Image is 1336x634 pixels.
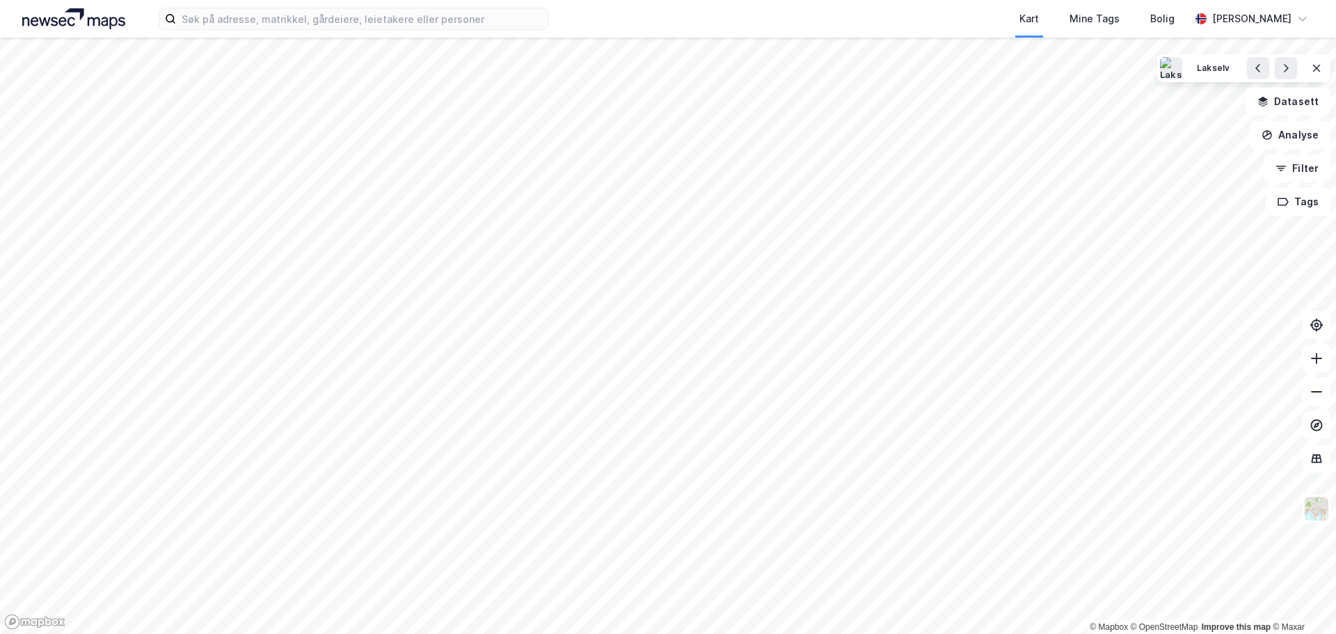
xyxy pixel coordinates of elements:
[1131,622,1198,632] a: OpenStreetMap
[1303,496,1330,522] img: Z
[176,8,548,29] input: Søk på adresse, matrikkel, gårdeiere, leietakere eller personer
[4,614,65,630] a: Mapbox homepage
[1212,10,1291,27] div: [PERSON_NAME]
[1264,154,1330,182] button: Filter
[1202,622,1271,632] a: Improve this map
[1069,10,1120,27] div: Mine Tags
[1266,567,1336,634] div: Kontrollprogram for chat
[1188,57,1239,79] button: Lakselv
[22,8,125,29] img: logo.a4113a55bc3d86da70a041830d287a7e.svg
[1266,567,1336,634] iframe: Chat Widget
[1160,57,1182,79] img: Lakselv
[1197,63,1230,74] div: Lakselv
[1019,10,1039,27] div: Kart
[1250,121,1330,149] button: Analyse
[1090,622,1128,632] a: Mapbox
[1150,10,1175,27] div: Bolig
[1266,188,1330,216] button: Tags
[1246,88,1330,116] button: Datasett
